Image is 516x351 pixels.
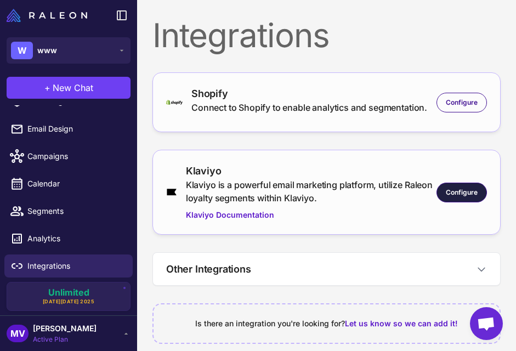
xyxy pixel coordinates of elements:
[4,200,133,223] a: Segments
[43,298,95,305] span: [DATE][DATE] 2025
[27,123,124,135] span: Email Design
[7,9,87,22] img: Raleon Logo
[186,178,436,205] div: Klaviyo is a powerful email marketing platform, utilize Raleon loyalty segments within Klaviyo.
[470,307,503,340] div: Open chat
[27,233,124,245] span: Analytics
[166,188,177,196] img: klaviyo.png
[33,335,97,344] span: Active Plan
[191,101,427,114] div: Connect to Shopify to enable analytics and segmentation.
[446,98,478,107] span: Configure
[48,288,89,297] span: Unlimited
[166,100,183,105] img: shopify-logo-primary-logo-456baa801ee66a0a435671082365958316831c9960c480451dd0330bcdae304f.svg
[11,42,33,59] div: W
[153,253,500,285] button: Other Integrations
[27,260,124,272] span: Integrations
[44,81,50,94] span: +
[186,163,436,178] div: Klaviyo
[446,188,478,197] span: Configure
[191,86,427,101] div: Shopify
[7,37,131,64] button: Wwww
[7,9,92,22] a: Raleon Logo
[4,117,133,140] a: Email Design
[7,77,131,99] button: +New Chat
[186,209,436,221] a: Klaviyo Documentation
[53,81,93,94] span: New Chat
[27,205,124,217] span: Segments
[4,227,133,250] a: Analytics
[4,172,133,195] a: Calendar
[4,145,133,168] a: Campaigns
[33,322,97,335] span: [PERSON_NAME]
[27,178,124,190] span: Calendar
[37,44,57,56] span: www
[167,318,486,330] div: Is there an integration you're looking for?
[4,254,133,278] a: Integrations
[7,325,29,342] div: MV
[152,15,501,55] div: Integrations
[27,150,124,162] span: Campaigns
[166,262,251,276] h3: Other Integrations
[345,319,458,328] span: Let us know so we can add it!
